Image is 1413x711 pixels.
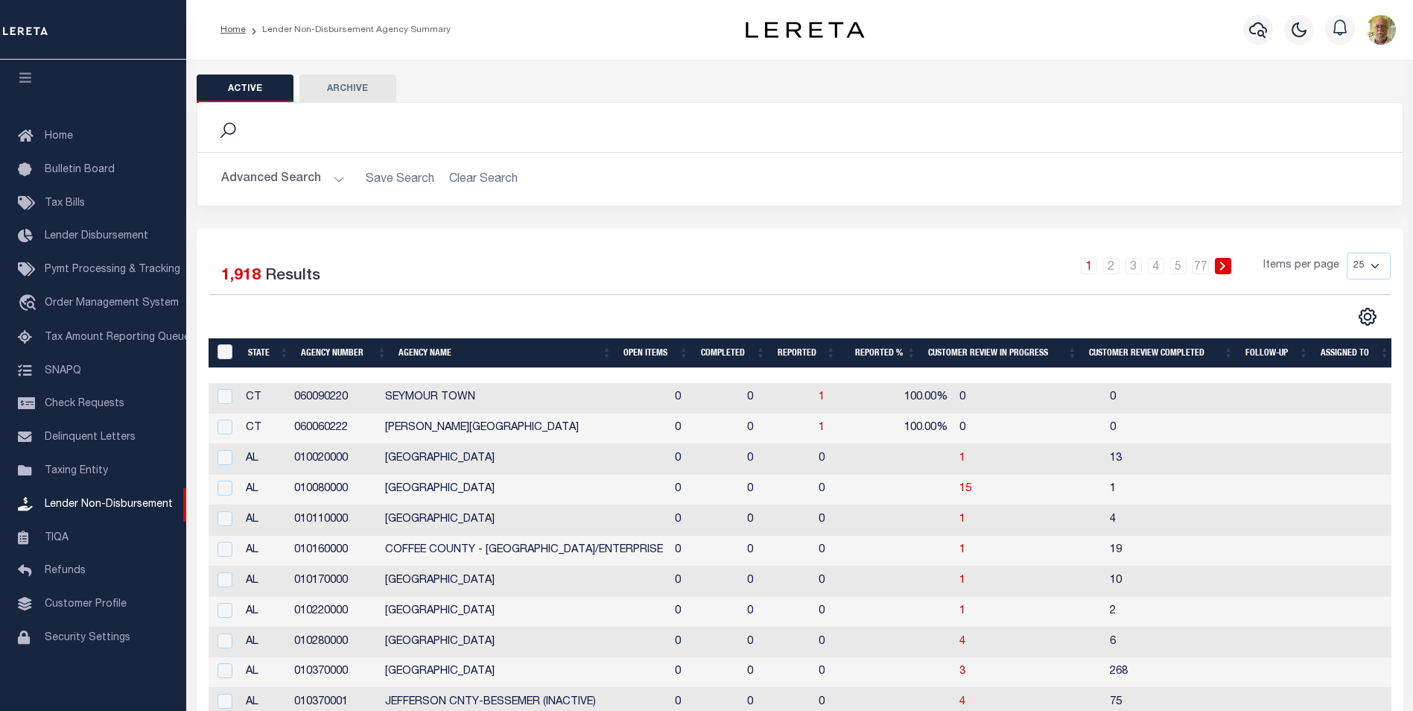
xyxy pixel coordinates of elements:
td: 2 [1104,597,1249,628]
td: SEYMOUR TOWN [379,383,669,414]
td: 0 [1104,383,1249,414]
td: 010160000 [288,536,379,566]
td: COFFEE COUNTY - [GEOGRAPHIC_DATA]/ENTERPRISE [379,536,669,566]
td: 100.00% [878,383,953,414]
th: Customer Review Completed: activate to sort column ascending [1083,338,1239,369]
th: State: activate to sort column ascending [242,338,295,369]
td: 0 [669,657,740,688]
td: 19 [1104,536,1249,566]
td: 0 [813,505,879,536]
a: 1 [959,545,965,555]
td: AL [240,597,288,628]
td: 4 [1104,505,1249,536]
label: Results [265,265,320,288]
td: 0 [813,657,879,688]
td: AL [240,628,288,658]
button: Archive [299,75,396,103]
td: CT [240,414,288,444]
td: 0 [741,505,813,536]
a: Home [220,25,246,34]
td: AL [240,536,288,566]
td: CT [240,383,288,414]
td: [GEOGRAPHIC_DATA] [379,566,669,597]
span: Customer Profile [45,599,127,610]
a: 1 [959,453,965,464]
td: 0 [1104,414,1249,444]
span: 15 [959,484,971,494]
a: 4 [959,697,965,707]
td: 0 [741,597,813,628]
a: 2 [1103,258,1120,274]
td: [GEOGRAPHIC_DATA] [379,597,669,628]
td: 010020000 [288,444,379,475]
td: [GEOGRAPHIC_DATA] [379,444,669,475]
th: MBACode [209,338,243,369]
td: 0 [813,628,879,658]
span: Tax Bills [45,198,85,209]
li: Lender Non-Disbursement Agency Summary [246,23,451,37]
td: 0 [741,566,813,597]
th: Reported %: activate to sort column ascending [842,338,922,369]
td: [GEOGRAPHIC_DATA] [379,657,669,688]
td: 010220000 [288,597,379,628]
span: Check Requests [45,399,124,409]
a: 3 [959,666,965,677]
td: AL [240,657,288,688]
td: 0 [669,505,740,536]
td: 100.00% [878,414,953,444]
span: 1,918 [221,268,261,284]
span: Security Settings [45,633,130,643]
td: 0 [953,383,1104,414]
td: AL [240,566,288,597]
th: Agency Number: activate to sort column ascending [295,338,393,369]
span: Items per page [1263,258,1339,274]
td: 0 [669,566,740,597]
td: 0 [813,444,879,475]
th: Agency Name: activate to sort column ascending [393,338,617,369]
td: AL [240,444,288,475]
td: 0 [741,444,813,475]
td: 010110000 [288,505,379,536]
span: Delinquent Letters [45,432,136,443]
td: 0 [741,414,813,444]
td: 0 [741,383,813,414]
img: logo-dark.svg [746,22,865,38]
a: 4 [959,636,965,647]
a: 1 [959,514,965,525]
span: Taxing Entity [45,466,108,476]
span: Lender Disbursement [45,231,148,241]
span: Home [45,131,73,142]
td: 0 [669,628,740,658]
td: 0 [813,536,879,566]
td: 0 [741,628,813,658]
td: 0 [741,657,813,688]
td: 13 [1104,444,1249,475]
td: 6 [1104,628,1249,658]
td: 0 [953,414,1104,444]
a: 3 [1125,258,1142,274]
th: Assigned To: activate to sort column ascending [1315,338,1396,369]
th: Completed: activate to sort column ascending [695,338,772,369]
th: Reported: activate to sort column ascending [772,338,842,369]
td: 010170000 [288,566,379,597]
a: 1 [959,575,965,586]
span: Lender Non-Disbursement [45,499,173,510]
td: 0 [669,444,740,475]
td: 0 [669,536,740,566]
td: AL [240,505,288,536]
span: Bulletin Board [45,165,115,175]
span: SNAPQ [45,365,81,376]
i: travel_explore [18,294,42,314]
a: 1 [819,392,825,402]
th: Customer Review In Progress: activate to sort column ascending [922,338,1084,369]
span: TIQA [45,532,69,543]
td: 0 [813,597,879,628]
th: Follow-up: activate to sort column ascending [1239,338,1315,369]
td: 0 [669,414,740,444]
